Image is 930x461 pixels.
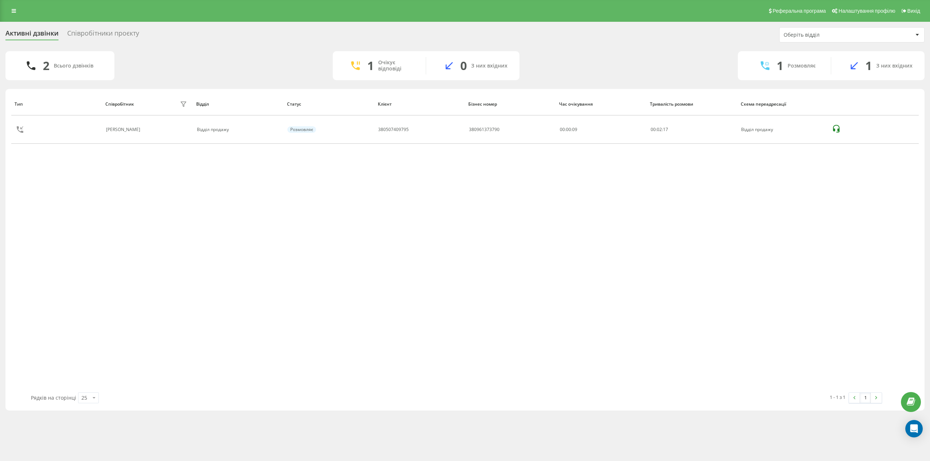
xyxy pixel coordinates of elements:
div: Час очікування [559,102,643,107]
span: Налаштування профілю [838,8,895,14]
div: 25 [81,394,87,401]
div: Оберіть відділ [784,32,870,38]
span: 17 [663,126,668,132]
div: 380961373790 [469,127,500,132]
div: З них вхідних [471,63,508,69]
div: Активні дзвінки [5,29,58,41]
div: З них вхідних [876,63,913,69]
a: 1 [860,393,871,403]
div: Розмовляє [287,126,316,133]
div: Статус [287,102,371,107]
span: Вихід [907,8,920,14]
div: 380507409795 [378,127,409,132]
div: Всього дзвінків [54,63,93,69]
div: 1 [777,59,783,73]
div: 1 [865,59,872,73]
div: Очікує відповіді [378,60,415,72]
div: Відділ [196,102,280,107]
div: Співробітники проєкту [67,29,139,41]
div: Відділ продажу [741,127,824,132]
div: Розмовляє [788,63,816,69]
div: Співробітник [105,102,134,107]
span: Реферальна програма [773,8,826,14]
div: 0 [460,59,467,73]
div: Схема переадресації [741,102,825,107]
div: 2 [43,59,49,73]
div: Open Intercom Messenger [905,420,923,437]
div: Тривалість розмови [650,102,734,107]
span: Рядків на сторінці [31,394,76,401]
span: 00 [651,126,656,132]
span: 02 [657,126,662,132]
div: Відділ продажу [197,127,280,132]
div: [PERSON_NAME] [106,127,142,132]
div: 1 [367,59,374,73]
div: Тип [15,102,98,107]
div: Клієнт [378,102,462,107]
div: 00:00:09 [560,127,643,132]
div: 1 - 1 з 1 [830,393,845,401]
div: : : [651,127,668,132]
div: Бізнес номер [468,102,552,107]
